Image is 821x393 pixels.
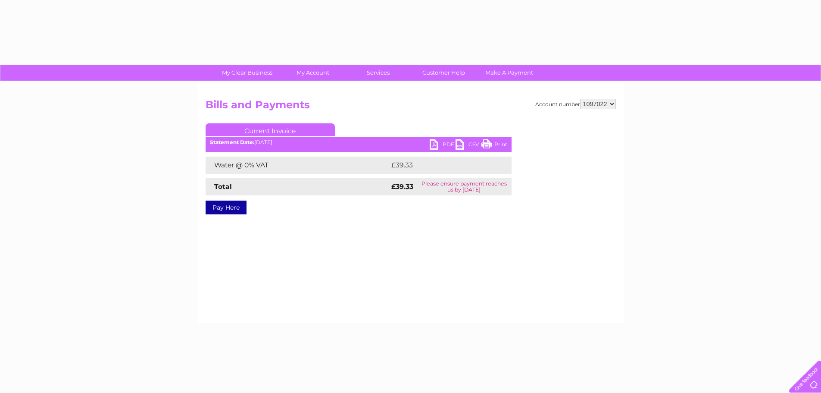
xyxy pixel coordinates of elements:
[277,65,348,81] a: My Account
[417,178,512,195] td: Please ensure payment reaches us by [DATE]
[474,65,545,81] a: Make A Payment
[206,99,616,115] h2: Bills and Payments
[481,139,507,152] a: Print
[408,65,479,81] a: Customer Help
[214,182,232,191] strong: Total
[391,182,413,191] strong: £39.33
[535,99,616,109] div: Account number
[206,201,247,214] a: Pay Here
[456,139,481,152] a: CSV
[206,139,512,145] div: [DATE]
[389,157,494,174] td: £39.33
[206,157,389,174] td: Water @ 0% VAT
[206,123,335,136] a: Current Invoice
[212,65,283,81] a: My Clear Business
[430,139,456,152] a: PDF
[343,65,414,81] a: Services
[210,139,254,145] b: Statement Date:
